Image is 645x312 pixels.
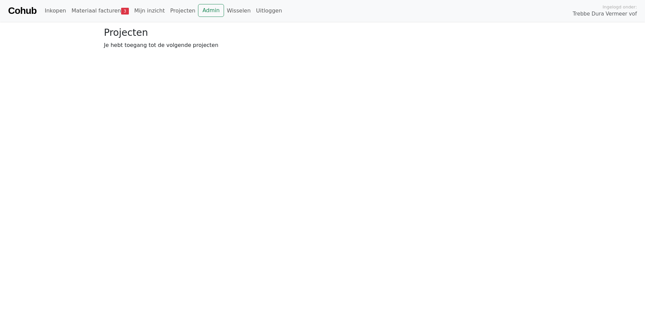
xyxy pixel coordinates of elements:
[573,10,637,18] span: Trebbe Dura Vermeer vof
[602,4,637,10] span: Ingelogd onder:
[8,3,36,19] a: Cohub
[69,4,132,18] a: Materiaal facturen3
[104,41,541,49] p: Je hebt toegang tot de volgende projecten
[167,4,198,18] a: Projecten
[121,8,129,15] span: 3
[224,4,253,18] a: Wisselen
[104,27,541,38] h3: Projecten
[253,4,285,18] a: Uitloggen
[198,4,224,17] a: Admin
[42,4,68,18] a: Inkopen
[132,4,168,18] a: Mijn inzicht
